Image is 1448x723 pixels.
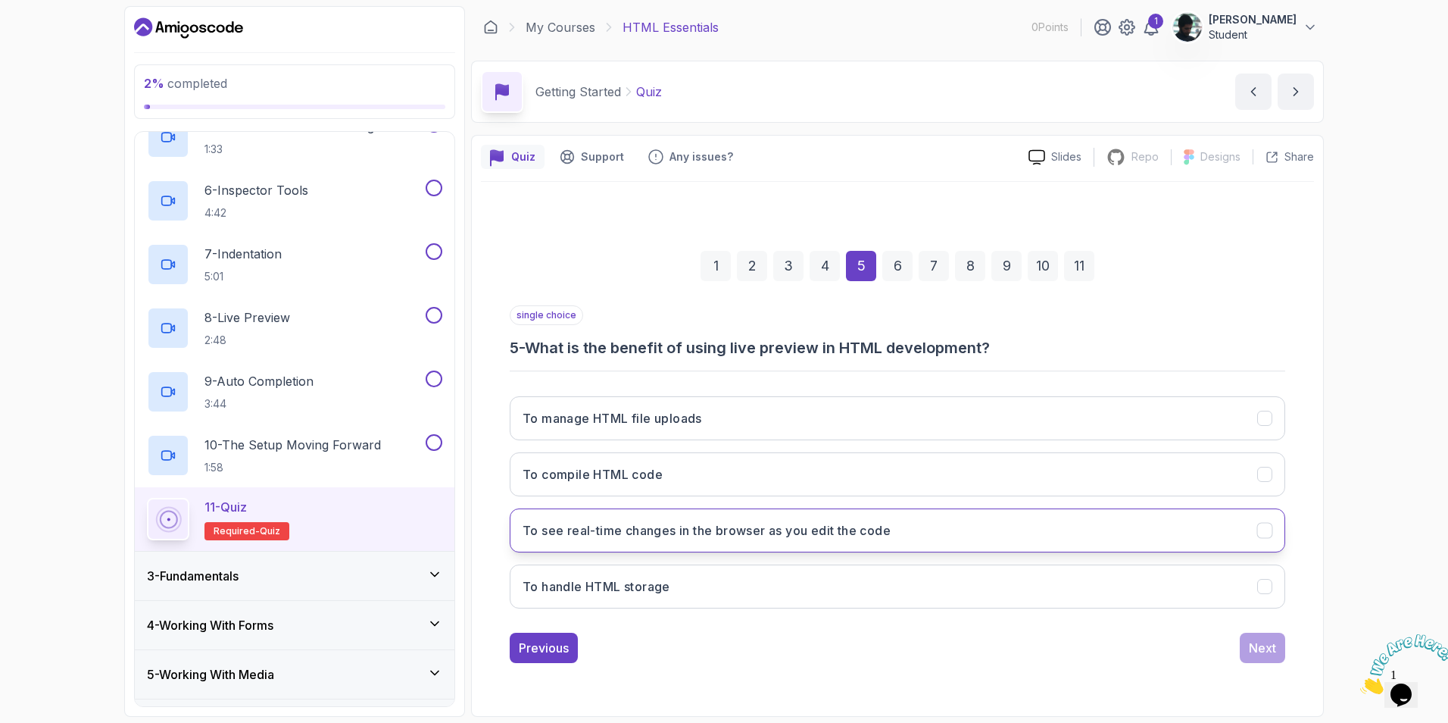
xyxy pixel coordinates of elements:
[581,149,624,164] p: Support
[511,149,535,164] p: Quiz
[510,305,583,325] p: single choice
[147,307,442,349] button: 8-Live Preview2:48
[147,434,442,477] button: 10-The Setup Moving Forward1:58
[1209,12,1297,27] p: [PERSON_NAME]
[260,525,280,537] span: quiz
[1278,74,1314,110] button: next content
[1142,18,1160,36] a: 1
[701,251,731,281] div: 1
[204,372,314,390] p: 9 - Auto Completion
[204,269,282,284] p: 5:01
[147,567,239,585] h3: 3 - Fundamentals
[1131,149,1159,164] p: Repo
[737,251,767,281] div: 2
[636,83,662,101] p: Quiz
[204,245,282,263] p: 7 - Indentation
[1253,149,1314,164] button: Share
[882,251,913,281] div: 6
[147,116,442,158] button: 5-How To Access HTML Pages1:33
[483,20,498,35] a: Dashboard
[135,650,454,699] button: 5-Working With Media
[147,180,442,222] button: 6-Inspector Tools4:42
[955,251,985,281] div: 8
[204,181,308,199] p: 6 - Inspector Tools
[1172,12,1318,42] button: user profile image[PERSON_NAME]Student
[204,396,314,412] p: 3:44
[147,371,442,413] button: 9-Auto Completion3:44
[1173,13,1202,42] img: user profile image
[214,525,260,537] span: Required-
[773,251,804,281] div: 3
[144,76,227,91] span: completed
[1051,149,1081,164] p: Slides
[1031,20,1069,35] p: 0 Points
[204,498,247,516] p: 11 - Quiz
[204,142,387,157] p: 1:33
[523,577,670,596] h3: To handle HTML storage
[147,616,273,634] h3: 4 - Working With Forms
[204,460,381,475] p: 1:58
[1016,149,1094,165] a: Slides
[810,251,840,281] div: 4
[135,552,454,600] button: 3-Fundamentals
[1064,251,1094,281] div: 11
[134,16,243,40] a: Dashboard
[481,145,545,169] button: quiz button
[204,333,290,348] p: 2:48
[669,149,733,164] p: Any issues?
[147,243,442,286] button: 7-Indentation5:01
[6,6,100,66] img: Chat attention grabber
[623,18,719,36] p: HTML Essentials
[1284,149,1314,164] p: Share
[1148,14,1163,29] div: 1
[639,145,742,169] button: Feedback button
[1354,628,1448,700] iframe: chat widget
[523,521,891,540] h3: To see real-time changes in the browser as you edit the code
[1028,251,1058,281] div: 10
[147,498,442,540] button: 11-QuizRequired-quiz
[526,18,595,36] a: My Courses
[519,639,569,657] div: Previous
[1209,27,1297,42] p: Student
[135,601,454,649] button: 4-Working With Forms
[204,436,381,454] p: 10 - The Setup Moving Forward
[919,251,949,281] div: 7
[510,509,1285,552] button: To see real-time changes in the browser as you edit the code
[523,465,663,484] h3: To compile HTML code
[144,76,164,91] span: 2 %
[510,396,1285,440] button: To manage HTML file uploads
[1200,149,1240,164] p: Designs
[1249,639,1276,657] div: Next
[1235,74,1272,110] button: previous content
[510,633,578,663] button: Previous
[523,409,702,427] h3: To manage HTML file uploads
[535,83,621,101] p: Getting Started
[6,6,12,19] span: 1
[510,565,1285,609] button: To handle HTML storage
[204,308,290,327] p: 8 - Live Preview
[551,145,633,169] button: Support button
[147,665,274,684] h3: 5 - Working With Media
[510,452,1285,496] button: To compile HTML code
[204,205,308,221] p: 4:42
[1240,633,1285,663] button: Next
[991,251,1022,281] div: 9
[846,251,876,281] div: 5
[510,337,1285,358] h3: 5 - What is the benefit of using live preview in HTML development?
